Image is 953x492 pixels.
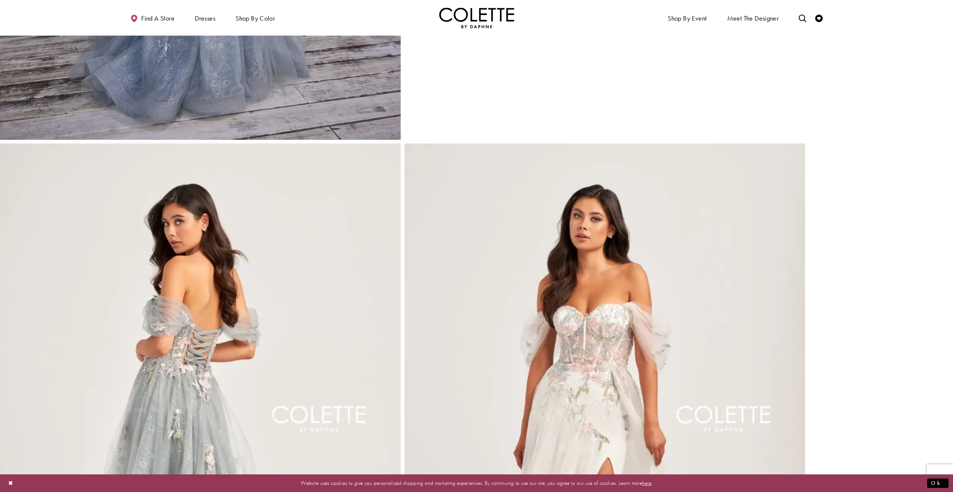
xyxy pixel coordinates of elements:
[668,15,707,22] span: Shop By Event
[439,7,514,28] img: Colette by Daphne
[141,15,174,22] span: Find a store
[642,479,652,487] a: here
[727,15,779,22] span: Meet the designer
[128,7,176,28] a: Find a store
[234,7,277,28] span: Shop by color
[666,7,708,28] span: Shop By Event
[236,15,275,22] span: Shop by color
[797,7,808,28] a: Toggle search
[54,478,899,488] p: Website uses cookies to give you personalized shopping and marketing experiences. By continuing t...
[439,7,514,28] a: Visit Home Page
[927,479,949,488] button: Submit Dialog
[725,7,781,28] a: Meet the designer
[195,15,215,22] span: Dresses
[193,7,217,28] span: Dresses
[4,477,17,490] button: Close Dialog
[813,7,825,28] a: Check Wishlist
